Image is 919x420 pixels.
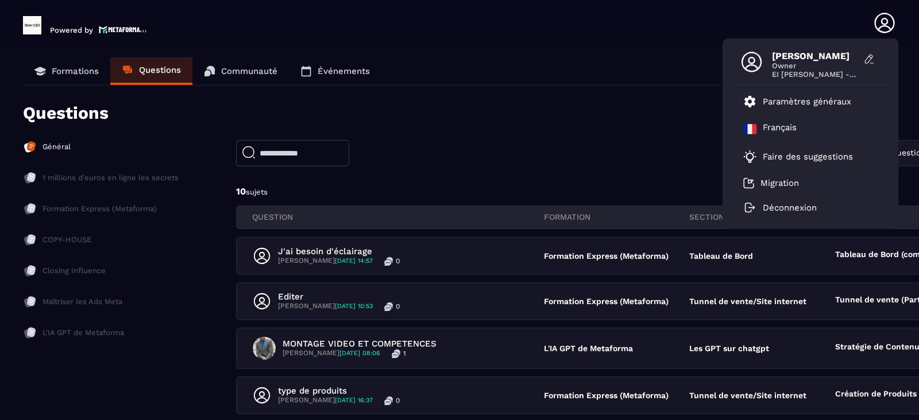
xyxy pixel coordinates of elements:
[763,151,853,162] p: Faire des suggestions
[278,246,400,256] p: J'ai besoin d'éclairage
[763,203,817,213] p: Déconnexion
[52,66,99,76] p: Formations
[192,57,289,85] a: Communauté
[396,256,400,266] p: 0
[772,61,858,70] span: Owner
[283,339,437,349] p: MONTAGE VIDEO ET COMPETENCES
[743,95,851,108] a: Paramètres généraux
[339,349,380,357] span: [DATE] 08:06
[335,302,373,310] span: [DATE] 10:53
[43,173,179,183] p: 1 millions d'euros en ligne les secrets
[278,256,373,266] p: [PERSON_NAME]
[23,202,37,216] img: formation-icon-inac.db86bb20.svg
[110,57,192,85] a: Questions
[43,328,124,338] p: L'IA GPT de Metaforma
[544,212,690,222] p: FORMATION
[43,235,91,245] p: COPY-HOUSE
[544,391,678,400] p: Formation Express (Metaforma)
[544,344,678,353] p: L'IA GPT de Metaforma
[23,295,37,309] img: formation-icon-inac.db86bb20.svg
[23,140,37,154] img: formation-icon-active.2ea72e5a.svg
[396,396,400,405] p: 0
[763,122,797,136] p: Français
[743,177,799,189] a: Migration
[335,396,373,404] span: [DATE] 16:37
[278,386,400,396] p: type de produits
[689,251,753,260] p: Tableau de Bord
[23,103,109,123] p: Questions
[335,257,373,265] span: [DATE] 14:57
[278,396,373,405] p: [PERSON_NAME]
[278,291,400,302] p: Editer
[318,66,370,76] p: Événements
[252,212,544,222] p: QUESTION
[772,50,858,61] span: [PERSON_NAME]
[23,16,41,34] img: logo-branding
[743,150,864,164] a: Faire des suggestions
[139,65,181,75] p: Questions
[289,57,381,85] a: Événements
[50,26,93,34] p: Powered by
[396,302,400,311] p: 0
[246,188,268,196] span: sujets
[763,96,851,107] p: Paramètres généraux
[760,178,799,188] p: Migration
[772,70,858,79] span: EI [PERSON_NAME] - Slow-CEO
[43,204,157,214] p: Formation Express (Metaforma)
[43,266,106,276] p: Closing Influence
[403,349,406,358] p: 1
[23,264,37,278] img: formation-icon-inac.db86bb20.svg
[278,302,373,311] p: [PERSON_NAME]
[689,391,806,400] p: Tunnel de vente/Site internet
[283,349,380,358] p: [PERSON_NAME]
[544,297,678,306] p: Formation Express (Metaforma)
[23,233,37,247] img: formation-icon-inac.db86bb20.svg
[43,142,71,152] p: Général
[544,251,678,260] p: Formation Express (Metaforma)
[23,326,37,340] img: formation-icon-inac.db86bb20.svg
[43,297,122,307] p: Maîtriser les Ads Meta
[221,66,277,76] p: Communauté
[23,171,37,185] img: formation-icon-inac.db86bb20.svg
[23,57,110,85] a: Formations
[689,344,769,353] p: Les GPT sur chatgpt
[689,297,806,306] p: Tunnel de vente/Site internet
[689,212,835,222] p: section
[99,25,147,34] img: logo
